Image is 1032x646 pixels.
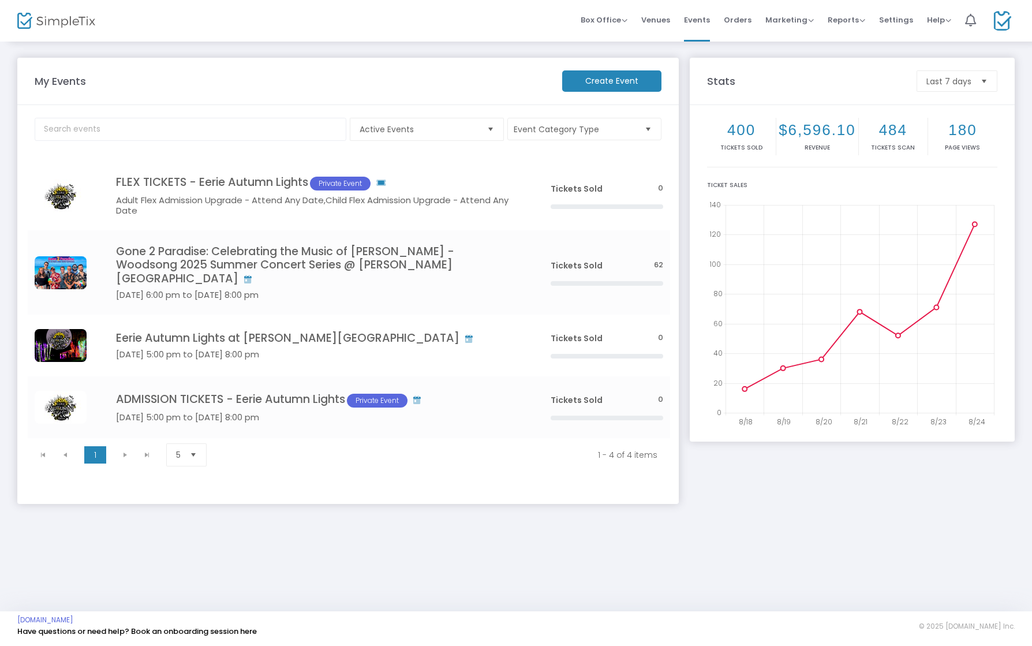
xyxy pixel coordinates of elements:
[116,393,516,408] h4: ADMISSION TICKETS - Eerie Autumn Lights
[658,183,663,194] span: 0
[227,449,657,461] kendo-pager-info: 1 - 4 of 4 items
[116,290,516,300] h5: [DATE] 6:00 pm to [DATE] 8:00 pm
[976,71,992,91] button: Select
[17,615,73,625] a: [DOMAIN_NAME]
[483,118,499,140] button: Select
[35,329,87,362] img: EALSimpletix1.png
[35,180,87,212] img: 638907906864909931638591756769992406638556203923026089Klehm-Autumn-Lights-Logo.jpg
[116,349,516,360] h5: [DATE] 5:00 pm to [DATE] 8:00 pm
[713,378,723,387] text: 20
[310,177,371,191] span: Private Event
[116,245,516,285] h4: Gone 2 Paradise: Celebrating the Music of [PERSON_NAME] - Woodsong 2025 Summer Concert Series @ [...
[816,417,832,427] text: 8/20
[927,14,951,25] span: Help
[116,175,516,191] h4: FLEX TICKETS - Eerie Autumn Lights
[360,124,478,135] span: Active Events
[581,14,627,25] span: Box Office
[713,318,723,328] text: 60
[658,394,663,405] span: 0
[507,118,661,140] button: Event Category Type
[551,260,603,271] span: Tickets Sold
[116,195,516,216] h5: Adult Flex Admission Upgrade - Attend Any Date,Child Flex Admission Upgrade - Attend Any Date
[658,333,663,343] span: 0
[684,5,710,35] span: Events
[84,446,106,464] span: Page 1
[116,331,516,345] h4: Eerie Autumn Lights at [PERSON_NAME][GEOGRAPHIC_DATA]
[707,181,997,189] div: Ticket Sales
[779,121,856,139] h2: $6,596.10
[969,417,985,427] text: 8/24
[709,200,721,210] text: 140
[861,121,925,139] h2: 484
[765,14,814,25] span: Marketing
[551,333,603,344] span: Tickets Sold
[185,444,201,466] button: Select
[17,626,257,637] a: Have questions or need help? Book an onboarding session here
[879,5,913,35] span: Settings
[861,143,925,152] p: Tickets Scan
[35,391,87,424] img: 638908012690352675638907895833616888638591756769992406638556203923026089Klehm-Autumn-Lights-Logo.jpg
[641,5,670,35] span: Venues
[709,229,721,239] text: 120
[28,161,670,438] div: Data table
[551,394,603,406] span: Tickets Sold
[892,417,908,427] text: 8/22
[926,76,971,87] span: Last 7 days
[709,121,773,139] h2: 400
[713,348,723,358] text: 40
[116,412,516,423] h5: [DATE] 5:00 pm to [DATE] 8:00 pm
[35,118,346,141] input: Search events
[347,394,407,408] span: Private Event
[930,121,995,139] h2: 180
[854,417,868,427] text: 8/21
[176,449,181,461] span: 5
[919,622,1015,631] span: © 2025 [DOMAIN_NAME] Inc.
[779,143,856,152] p: Revenue
[654,260,663,271] span: 62
[562,70,661,92] m-button: Create Event
[709,143,773,152] p: Tickets sold
[717,408,721,417] text: 0
[777,417,791,427] text: 8/19
[29,73,556,89] m-panel-title: My Events
[724,5,751,35] span: Orders
[930,417,947,427] text: 8/23
[35,256,87,289] img: Gone2ParadiseAPAPshowcasephoto.png
[713,289,723,298] text: 80
[709,259,721,269] text: 100
[828,14,865,25] span: Reports
[701,73,911,89] m-panel-title: Stats
[551,183,603,195] span: Tickets Sold
[739,417,753,427] text: 8/18
[930,143,995,152] p: Page Views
